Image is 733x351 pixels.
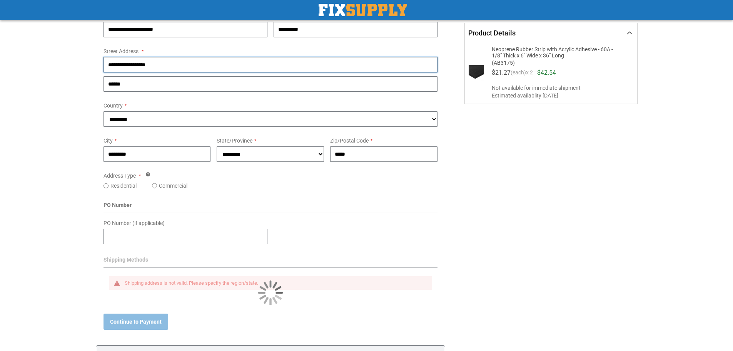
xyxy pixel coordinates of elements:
span: (AB3175) [492,59,621,66]
label: Commercial [159,182,187,190]
img: Fix Industrial Supply [319,4,407,16]
span: Not available for immediate shipment [492,84,631,92]
span: Street Address [104,48,139,54]
label: Residential [110,182,137,190]
div: PO Number [104,201,438,213]
span: x 2 = [526,70,537,79]
span: Address Type [104,173,136,179]
span: PO Number (if applicable) [104,220,165,226]
span: (each) [511,70,526,79]
span: $42.54 [537,69,556,76]
img: Loading... [258,280,283,305]
span: $21.27 [492,69,511,76]
span: Country [104,102,123,109]
span: Product Details [468,29,516,37]
a: store logo [319,4,407,16]
span: Neoprene Rubber Strip with Acrylic Adhesive - 60A - 1/8" Thick x 6" Wide x 36" Long [492,46,621,59]
span: Estimated availablity [DATE] [492,92,631,99]
span: Zip/Postal Code [330,138,369,144]
span: State/Province [217,138,252,144]
img: Neoprene Rubber Strip with Acrylic Adhesive - 60A - 1/8" Thick x 6" Wide x 36" Long [469,65,484,81]
span: City [104,138,113,144]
